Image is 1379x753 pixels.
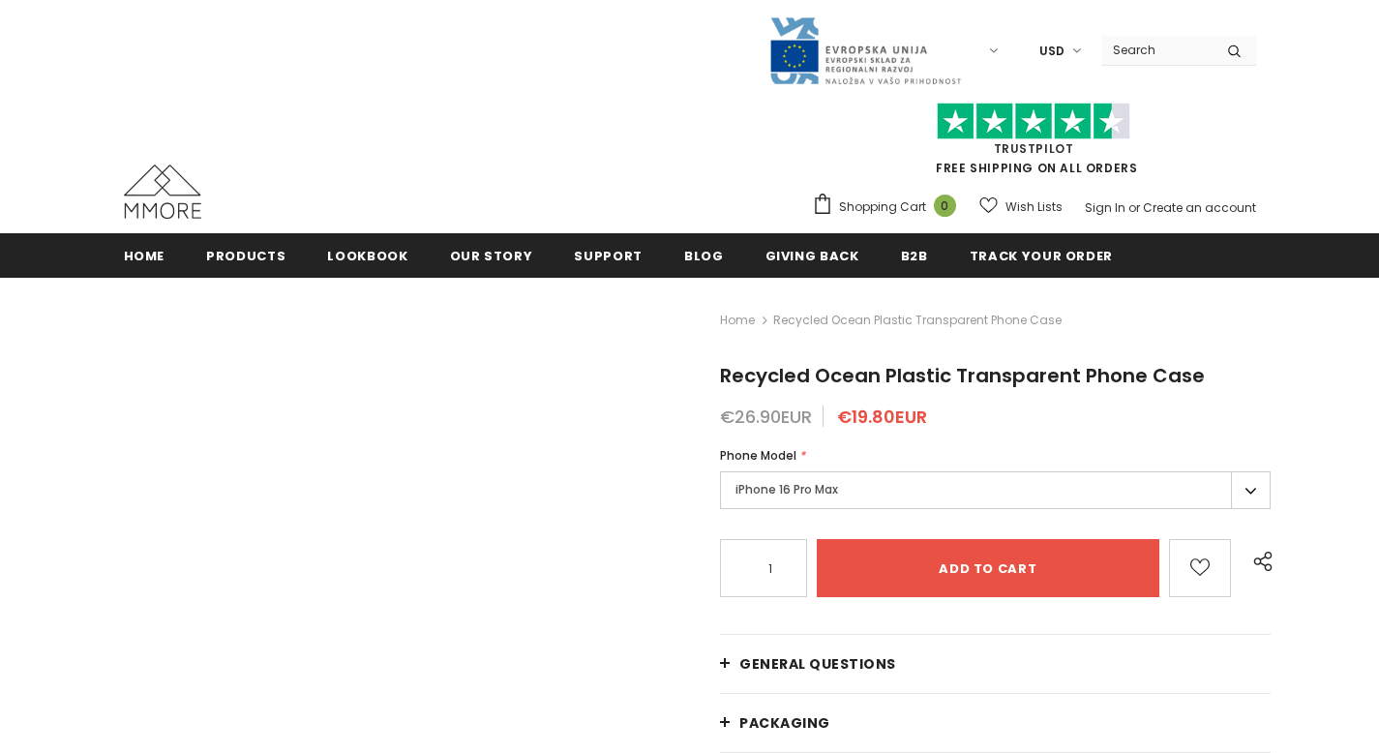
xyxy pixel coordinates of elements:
a: Our Story [450,233,533,277]
span: Phone Model [720,447,796,464]
span: Our Story [450,247,533,265]
span: B2B [901,247,928,265]
a: Giving back [765,233,859,277]
img: Trust Pilot Stars [937,103,1130,140]
a: Wish Lists [979,190,1063,224]
span: Shopping Cart [839,197,926,217]
a: Lookbook [327,233,407,277]
span: Giving back [765,247,859,265]
label: iPhone 16 Pro Max [720,471,1271,509]
span: Products [206,247,285,265]
a: Sign In [1085,199,1125,216]
a: Products [206,233,285,277]
span: €19.80EUR [837,405,927,429]
span: Track your order [970,247,1113,265]
span: or [1128,199,1140,216]
a: Create an account [1143,199,1256,216]
span: PACKAGING [739,713,830,733]
a: B2B [901,233,928,277]
a: PACKAGING [720,694,1271,752]
a: Blog [684,233,724,277]
span: Recycled Ocean Plastic Transparent Phone Case [720,362,1205,389]
a: Trustpilot [994,140,1074,157]
a: support [574,233,643,277]
img: Javni Razpis [768,15,962,86]
a: Track your order [970,233,1113,277]
span: General Questions [739,654,896,674]
input: Search Site [1101,36,1213,64]
input: Add to cart [817,539,1159,597]
span: Wish Lists [1005,197,1063,217]
img: MMORE Cases [124,165,201,219]
span: Lookbook [327,247,407,265]
span: 0 [934,195,956,217]
span: Recycled Ocean Plastic Transparent Phone Case [773,309,1062,332]
a: General Questions [720,635,1271,693]
a: Shopping Cart 0 [812,193,966,222]
span: FREE SHIPPING ON ALL ORDERS [812,111,1256,176]
span: support [574,247,643,265]
a: Home [720,309,755,332]
span: USD [1039,42,1064,61]
span: Blog [684,247,724,265]
span: €26.90EUR [720,405,812,429]
a: Javni Razpis [768,42,962,58]
span: Home [124,247,165,265]
a: Home [124,233,165,277]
